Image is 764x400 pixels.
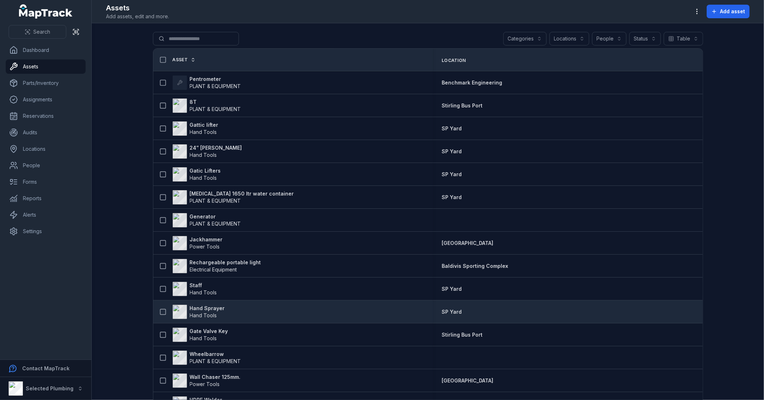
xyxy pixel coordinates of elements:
a: Gattic lifterHand Tools [173,121,218,136]
strong: 8T [190,98,241,106]
a: SP Yard [442,148,462,155]
span: Electrical Equipment [190,266,237,273]
a: Benchmark Engineering [442,79,502,86]
a: PentrometerPLANT & EQUIPMENT [173,76,241,90]
span: Baldivis Sporting Complex [442,263,508,269]
a: SP Yard [442,125,462,132]
strong: Wall Chaser 125mm. [190,374,241,381]
span: Hand Tools [190,129,217,135]
strong: Selected Plumbing [26,385,73,391]
span: PLANT & EQUIPMENT [190,221,241,227]
a: Alerts [6,208,86,222]
a: Hand SprayerHand Tools [173,305,225,319]
span: Search [33,28,50,35]
span: SP Yard [442,148,462,154]
span: Add asset [720,8,745,15]
span: Stirling Bus Port [442,102,482,109]
strong: Rechargeable portable light [190,259,261,266]
a: Parts/Inventory [6,76,86,90]
a: Settings [6,224,86,238]
button: Status [629,32,661,45]
a: [MEDICAL_DATA] 1650 ltr water containerPLANT & EQUIPMENT [173,190,294,204]
strong: Jackhammer [190,236,223,243]
a: [GEOGRAPHIC_DATA] [442,240,493,247]
button: People [592,32,626,45]
strong: 24” [PERSON_NAME] [190,144,242,151]
strong: Hand Sprayer [190,305,225,312]
button: Add asset [707,5,750,18]
span: PLANT & EQUIPMENT [190,83,241,89]
span: Power Tools [190,244,220,250]
a: Assets [6,59,86,74]
a: SP Yard [442,171,462,178]
span: SP Yard [442,171,462,177]
a: SP Yard [442,285,462,293]
a: Locations [6,142,86,156]
a: Reports [6,191,86,206]
a: Gatic LiftersHand Tools [173,167,221,182]
strong: Gate Valve Key [190,328,228,335]
a: StaffHand Tools [173,282,217,296]
a: Dashboard [6,43,86,57]
a: Stirling Bus Port [442,102,482,109]
a: 8TPLANT & EQUIPMENT [173,98,241,113]
a: SP Yard [442,308,462,315]
span: Hand Tools [190,312,217,318]
span: [GEOGRAPHIC_DATA] [442,377,493,384]
h2: Assets [106,3,169,13]
span: Hand Tools [190,175,217,181]
strong: Wheelbarrow [190,351,241,358]
span: Power Tools [190,381,220,387]
span: SP Yard [442,309,462,315]
a: Stirling Bus Port [442,331,482,338]
a: People [6,158,86,173]
a: Forms [6,175,86,189]
span: PLANT & EQUIPMENT [190,358,241,364]
strong: Staff [190,282,217,289]
strong: Gatic Lifters [190,167,221,174]
a: 24” [PERSON_NAME]Hand Tools [173,144,242,159]
a: Assignments [6,92,86,107]
a: Reservations [6,109,86,123]
span: Location [442,58,466,63]
span: SP Yard [442,125,462,131]
span: Add assets, edit and more. [106,13,169,20]
span: Hand Tools [190,152,217,158]
span: SP Yard [442,286,462,292]
a: Rechargeable portable lightElectrical Equipment [173,259,261,273]
button: Search [9,25,66,39]
span: Asset [173,57,188,63]
button: Categories [503,32,547,45]
span: PLANT & EQUIPMENT [190,106,241,112]
span: [GEOGRAPHIC_DATA] [442,240,493,246]
a: [GEOGRAPHIC_DATA] [442,377,493,384]
a: Wall Chaser 125mm.Power Tools [173,374,241,388]
strong: Gattic lifter [190,121,218,129]
span: Hand Tools [190,335,217,341]
span: PLANT & EQUIPMENT [190,198,241,204]
span: Stirling Bus Port [442,332,482,338]
button: Locations [549,32,589,45]
strong: Contact MapTrack [22,365,69,371]
a: Asset [173,57,196,63]
a: WheelbarrowPLANT & EQUIPMENT [173,351,241,365]
a: Baldivis Sporting Complex [442,262,508,270]
span: SP Yard [442,194,462,200]
a: Audits [6,125,86,140]
a: Gate Valve KeyHand Tools [173,328,228,342]
strong: Pentrometer [190,76,241,83]
button: Table [664,32,703,45]
strong: [MEDICAL_DATA] 1650 ltr water container [190,190,294,197]
a: MapTrack [19,4,73,19]
a: JackhammerPower Tools [173,236,223,250]
a: SP Yard [442,194,462,201]
a: GeneratorPLANT & EQUIPMENT [173,213,241,227]
span: Hand Tools [190,289,217,295]
strong: Generator [190,213,241,220]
